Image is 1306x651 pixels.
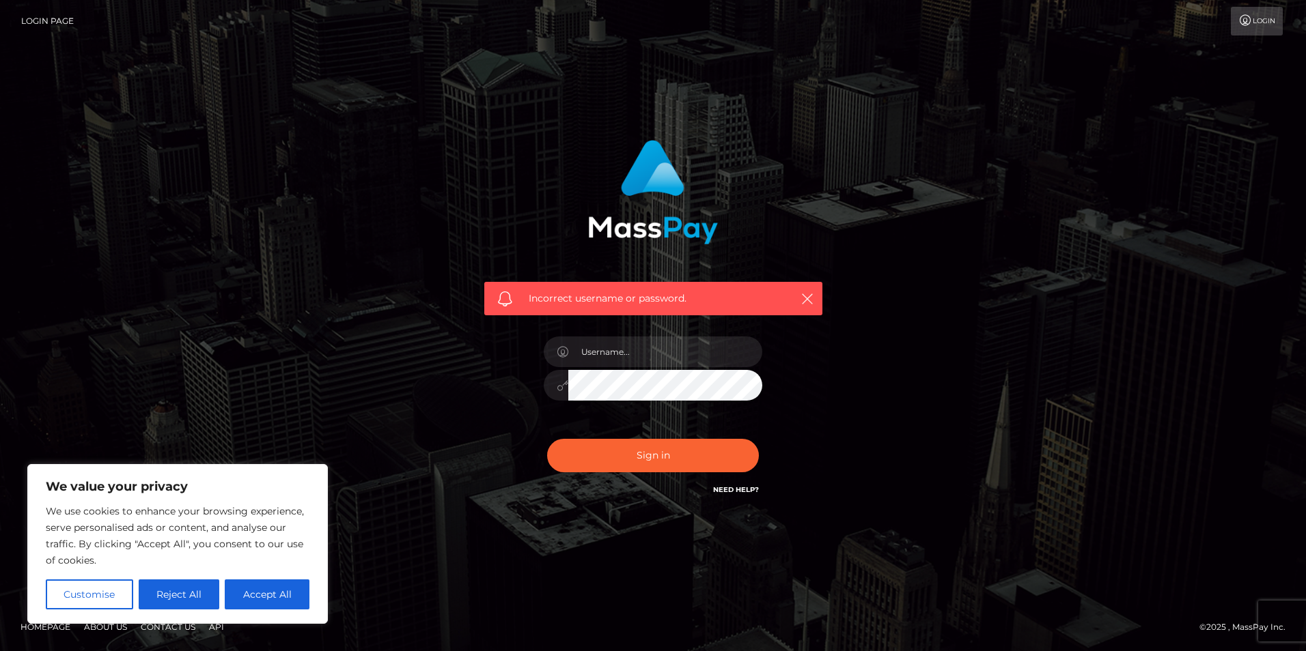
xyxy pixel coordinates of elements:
[225,579,309,609] button: Accept All
[1199,620,1296,635] div: © 2025 , MassPay Inc.
[529,291,778,306] span: Incorrect username or password.
[79,616,133,637] a: About Us
[204,616,230,637] a: API
[588,140,718,244] img: MassPay Login
[46,478,309,495] p: We value your privacy
[27,464,328,624] div: We value your privacy
[21,7,74,35] a: Login Page
[139,579,220,609] button: Reject All
[46,579,133,609] button: Customise
[547,439,759,472] button: Sign in
[46,503,309,568] p: We use cookies to enhance your browsing experience, serve personalised ads or content, and analys...
[15,616,76,637] a: Homepage
[713,485,759,494] a: Need Help?
[1231,7,1283,35] a: Login
[568,336,762,367] input: Username...
[135,616,201,637] a: Contact Us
